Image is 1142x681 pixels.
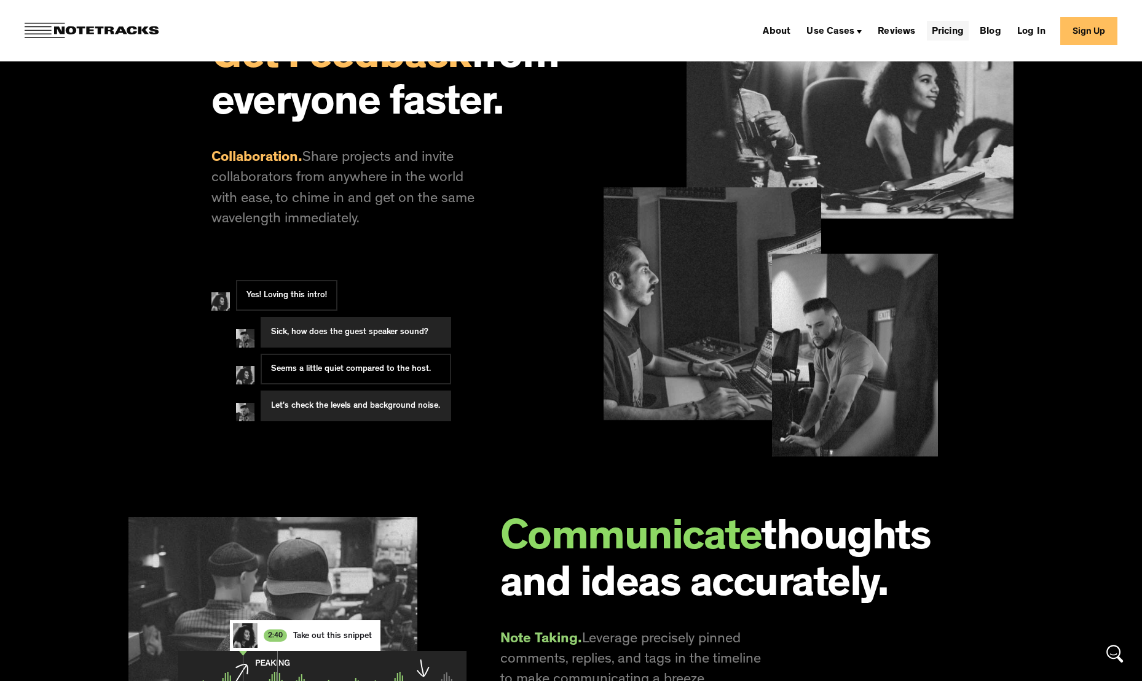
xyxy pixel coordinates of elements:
a: Sign Up [1060,17,1117,45]
a: Blog [975,21,1006,41]
span: Collaboration. [211,151,302,166]
img: A man in a music recording studio looking at the screen [604,187,821,420]
a: Reviews [873,21,920,41]
img: girl staring ahead [233,623,258,648]
img: guy in a music studio [236,403,254,421]
img: 2 people in a music recording studio [687,1,1014,219]
span: Communicate [500,519,762,562]
div: Let's check the levels and background noise. [271,400,440,412]
img: A man in a music recording studio [772,254,938,457]
div: Take out this snippet [293,628,372,642]
div: 0 [278,632,283,641]
img: guy in a music studio [236,329,254,348]
span: Note Taking. [500,632,582,647]
a: Pricing [927,21,969,41]
img: girl staring ahead [236,366,254,384]
div: Seems a little quiet compared to the host. [271,363,431,375]
img: girl staring ahead [211,292,230,311]
div: Yes! Loving this intro! [246,289,327,302]
div: Sick, how does the guest speaker sound? [271,326,428,338]
div: Use Cases [801,21,867,41]
a: About [758,21,795,41]
div: 2:4 [268,632,278,640]
h2: thoughts and ideas accurately. [500,517,931,610]
p: Share projects and invite collaborators from anywhere in the world with ease, to chime in and get... [211,149,476,231]
a: Log In [1012,21,1050,41]
div: Open Intercom Messenger [1100,639,1130,669]
h2: from everyone faster. [211,36,604,129]
div: Use Cases [806,27,854,37]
